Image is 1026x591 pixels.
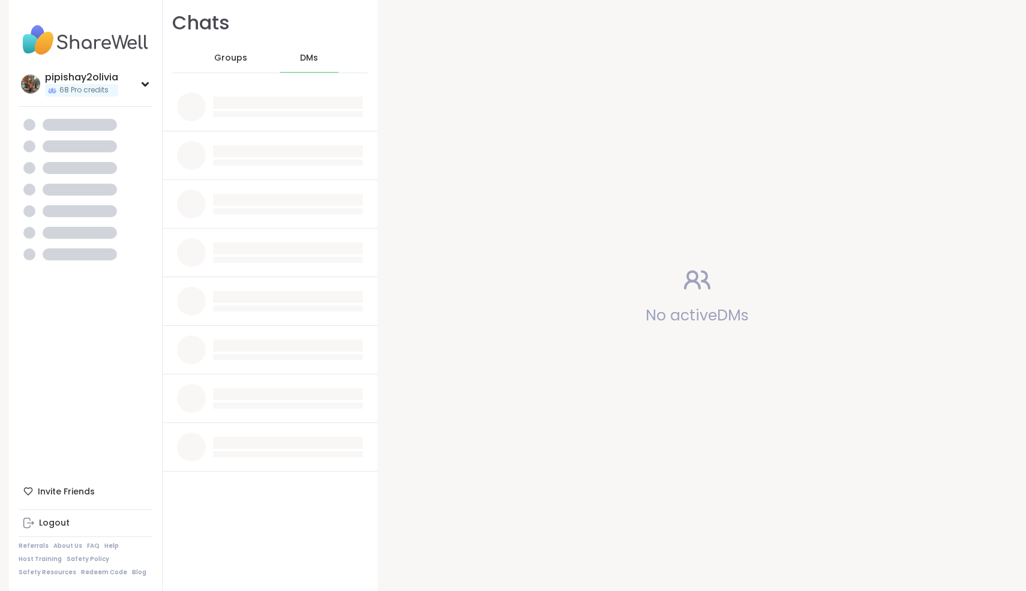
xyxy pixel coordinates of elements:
a: Blog [132,568,146,577]
a: Referrals [19,542,49,550]
a: Safety Resources [19,568,76,577]
img: ShareWell Nav Logo [19,19,152,61]
a: Logout [19,512,152,534]
a: Host Training [19,555,62,563]
img: pipishay2olivia [21,74,40,94]
a: FAQ [87,542,100,550]
a: Redeem Code [81,568,127,577]
div: Logout [39,517,70,529]
a: Help [104,542,119,550]
a: Safety Policy [67,555,109,563]
h1: Chats [172,10,230,37]
span: 68 Pro credits [59,85,109,95]
span: DMs [300,52,318,64]
span: No active DMs [646,305,749,326]
span: Groups [214,52,247,64]
div: pipishay2olivia [45,71,118,84]
a: About Us [53,542,82,550]
div: Invite Friends [19,481,152,502]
